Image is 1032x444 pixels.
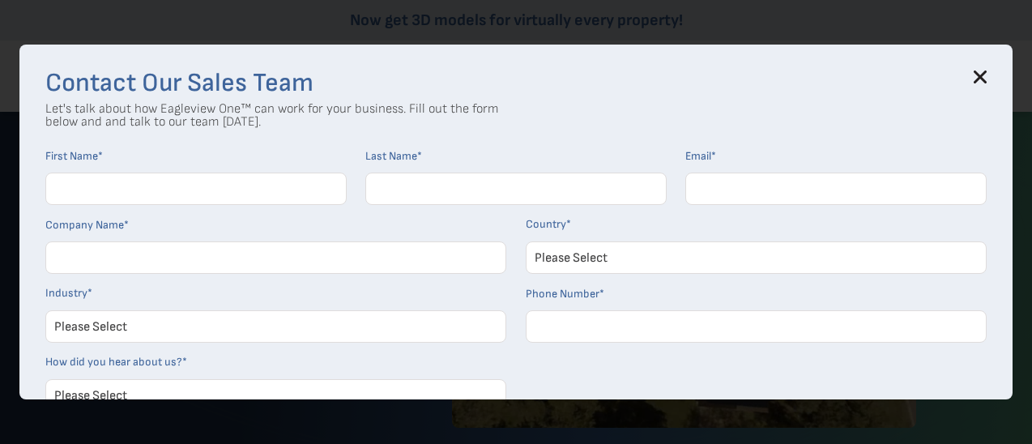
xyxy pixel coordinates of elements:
[45,149,98,163] span: First Name
[365,149,417,163] span: Last Name
[45,218,124,232] span: Company Name
[685,149,711,163] span: Email
[45,286,87,300] span: Industry
[45,103,499,129] p: Let's talk about how Eagleview One™ can work for your business. Fill out the form below and and t...
[526,217,566,231] span: Country
[526,287,599,301] span: Phone Number
[45,355,182,369] span: How did you hear about us?
[45,70,987,96] h3: Contact Our Sales Team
